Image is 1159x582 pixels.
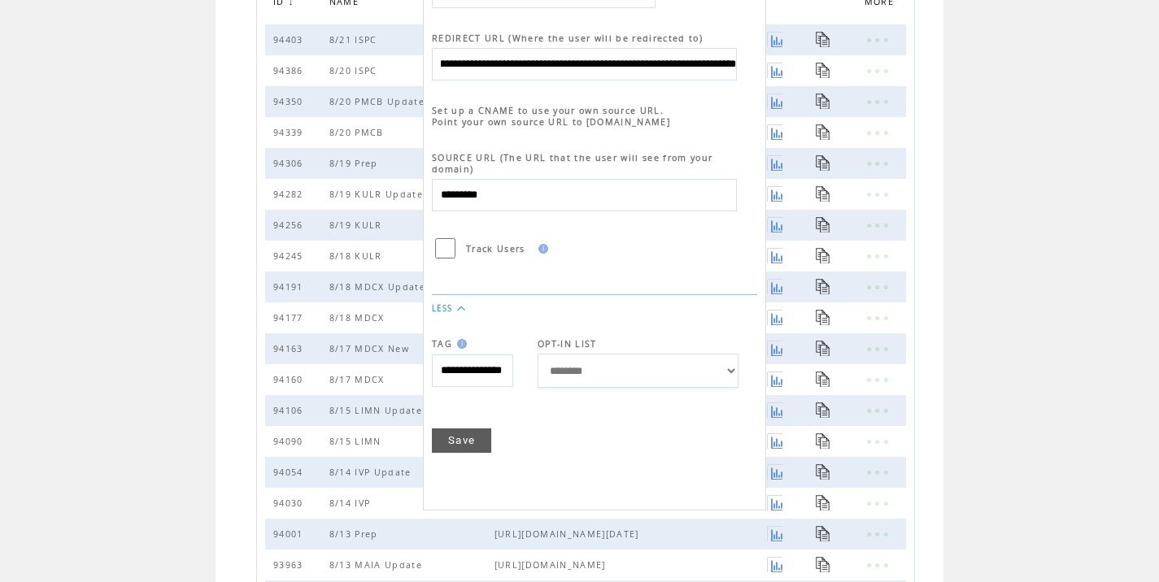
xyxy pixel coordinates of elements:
[432,338,452,350] span: TAG
[273,559,307,571] span: 93963
[329,405,426,416] span: 8/15 LIMN Update
[495,559,767,571] span: https://myemail.constantcontact.com/-NYSE-American--MAIA--Goes-Green-And-Could-Draw-Serious-Buzz-...
[432,116,670,128] span: Point your own source URL to [DOMAIN_NAME]
[329,467,416,478] span: 8/14 IVP Update
[452,339,467,349] img: help.gif
[816,557,831,572] a: Click to copy URL for text blast to clipboard
[273,528,307,540] span: 94001
[538,338,597,350] span: OPT-IN LIST
[767,495,782,510] a: Click to view a graph
[767,526,782,541] a: Click to view a graph
[767,433,782,449] a: Click to view a graph
[329,497,375,509] span: 8/14 IVP
[432,105,664,116] span: Set up a CNAME to use your own source URL.
[432,428,491,453] a: Save
[816,402,831,418] a: Click to copy URL for text blast to clipboard
[495,528,767,540] span: https://myemail.constantcontact.com/Thursday-s-Radar--This-Low-Float-Nasdaq-Idea-Just-Closed-Abov...
[329,528,382,540] span: 8/13 Prep
[432,303,452,314] a: LESS
[816,495,831,510] a: Click to copy URL for text blast to clipboard
[432,152,712,175] span: SOURCE URL (The URL that the user will see from your domain)
[816,433,831,449] a: Click to copy URL for text blast to clipboard
[432,33,703,44] span: REDIRECT URL (Where the user will be redirected to)
[816,464,831,480] a: Click to copy URL for text blast to clipboard
[329,436,386,447] span: 8/15 LIMN
[534,244,548,254] img: help.gif
[273,405,307,416] span: 94106
[767,464,782,480] a: Click to view a graph
[273,497,307,509] span: 94030
[273,436,307,447] span: 94090
[273,467,307,478] span: 94054
[767,402,782,418] a: Click to view a graph
[816,526,831,541] a: Click to copy URL for text blast to clipboard
[767,557,782,572] a: Click to view a graph
[329,559,426,571] span: 8/13 MAIA Update
[466,243,525,254] span: Track Users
